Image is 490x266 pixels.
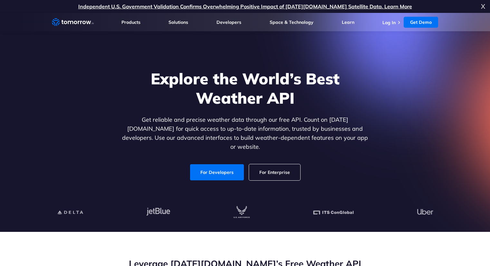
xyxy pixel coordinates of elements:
a: Learn [342,19,354,25]
a: Get Demo [404,17,438,28]
a: Products [121,19,140,25]
h1: Explore the World’s Best Weather API [121,69,370,108]
a: Space & Technology [270,19,313,25]
a: For Enterprise [249,164,300,180]
a: Home link [52,17,94,27]
p: Get reliable and precise weather data through our free API. Count on [DATE][DOMAIN_NAME] for quic... [121,115,370,151]
a: For Developers [190,164,244,180]
a: Independent U.S. Government Validation Confirms Overwhelming Positive Impact of [DATE][DOMAIN_NAM... [78,3,412,10]
a: Log In [382,20,396,25]
a: Developers [216,19,241,25]
a: Solutions [168,19,188,25]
